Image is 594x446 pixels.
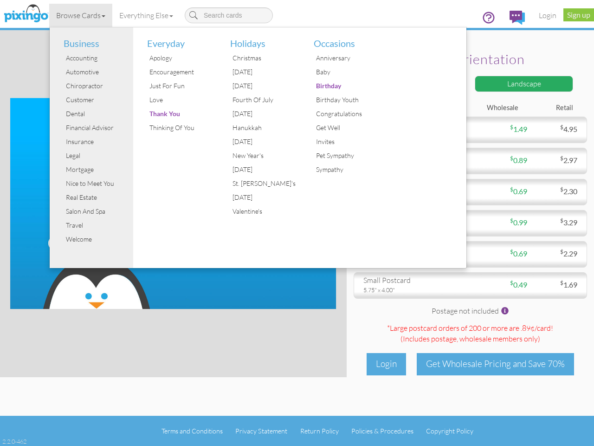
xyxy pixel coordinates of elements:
div: [DATE] [230,163,300,177]
div: Login [367,353,406,375]
div: Travel [64,218,133,232]
a: Baby [307,65,383,79]
li: Holidays [223,27,300,52]
div: Baby [314,65,383,79]
div: Pet Sympathy [314,149,383,163]
a: Thinking Of You [140,121,217,135]
div: Just For Fun [147,79,217,93]
div: [DATE] [230,79,300,93]
div: Sympathy [314,163,383,177]
div: Salon And Spa [64,204,133,218]
div: Real Estate [64,190,133,204]
sup: $ [560,279,563,286]
img: comments.svg [510,11,525,25]
div: Wholesale [470,103,525,113]
span: 0.69 [510,249,527,258]
div: Mortgage [64,163,133,177]
a: Privacy Statement [235,427,287,435]
a: Legal [57,149,133,163]
a: Automotive [57,65,133,79]
a: [DATE] [223,163,300,177]
sup: $ [510,186,513,193]
a: [DATE] [223,107,300,121]
a: Insurance [57,135,133,149]
a: Congratulations [307,107,383,121]
a: Policies & Procedures [351,427,413,435]
a: Fourth Of July [223,93,300,107]
a: Hanukkah [223,121,300,135]
div: 2.97 [527,155,584,166]
sup: $ [560,124,563,131]
div: Thinking Of You [147,121,217,135]
a: [DATE] [223,79,300,93]
a: Chiropractor [57,79,133,93]
a: Welcome [57,232,133,246]
a: Sign up [563,8,594,21]
div: 5.75" x 4.00" [363,286,464,294]
div: Nice to Meet You [64,177,133,190]
span: 0.69 [510,187,527,196]
a: Salon And Spa [57,204,133,218]
a: New Year's [223,149,300,163]
div: St. [PERSON_NAME]'s [230,177,300,190]
a: Terms and Conditions [161,427,223,435]
a: Login [532,4,563,27]
div: Congratulations [314,107,383,121]
a: Pet Sympathy [307,149,383,163]
div: Christmas [230,51,300,65]
a: Nice to Meet You [57,177,133,190]
div: Dental [64,107,133,121]
div: Financial Advisor [64,121,133,135]
a: Encouragement [140,65,217,79]
div: [DATE] [230,65,300,79]
div: small postcard [363,275,464,286]
div: Get Well [314,121,383,135]
a: Birthday Youth [307,93,383,107]
div: 4.95 [527,124,584,135]
h2: Select orientation [365,52,571,67]
div: Postage not included [354,306,587,318]
span: 0.99 [510,218,527,227]
a: Mortgage [57,163,133,177]
div: 2.29 [527,249,584,259]
a: Apology [140,51,217,65]
a: Financial Advisor [57,121,133,135]
a: [DATE] [223,65,300,79]
div: 3.29 [527,217,584,228]
a: Birthday [307,79,383,93]
div: Customer [64,93,133,107]
li: Occasions [307,27,383,52]
div: Thank You [147,107,217,121]
div: Retail [525,103,580,113]
div: Fourth Of July [230,93,300,107]
a: Just For Fun [140,79,217,93]
a: Dental [57,107,133,121]
div: New Year's [230,149,300,163]
a: [DATE] [223,190,300,204]
sup: $ [510,279,513,286]
div: Birthday [314,79,383,93]
div: 2.2.0-462 [2,437,26,446]
div: 1.69 [527,280,584,290]
a: Travel [57,218,133,232]
div: Invites [314,135,383,149]
span: 1.49 [510,125,527,133]
a: Get Well [307,121,383,135]
span: 0.49 [510,280,527,289]
sup: $ [560,155,563,162]
div: Landscape [475,76,573,92]
a: Love [140,93,217,107]
div: Insurance [64,135,133,149]
a: Real Estate [57,190,133,204]
a: [DATE] [223,135,300,149]
a: Sympathy [307,163,383,177]
a: Copyright Policy [426,427,473,435]
a: St. [PERSON_NAME]'s [223,177,300,190]
a: Everything Else [112,4,180,27]
div: Chiropractor [64,79,133,93]
sup: $ [560,217,563,224]
img: create-your-own-landscape.jpg [10,98,336,309]
sup: $ [560,186,563,193]
div: [DATE] [230,135,300,149]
